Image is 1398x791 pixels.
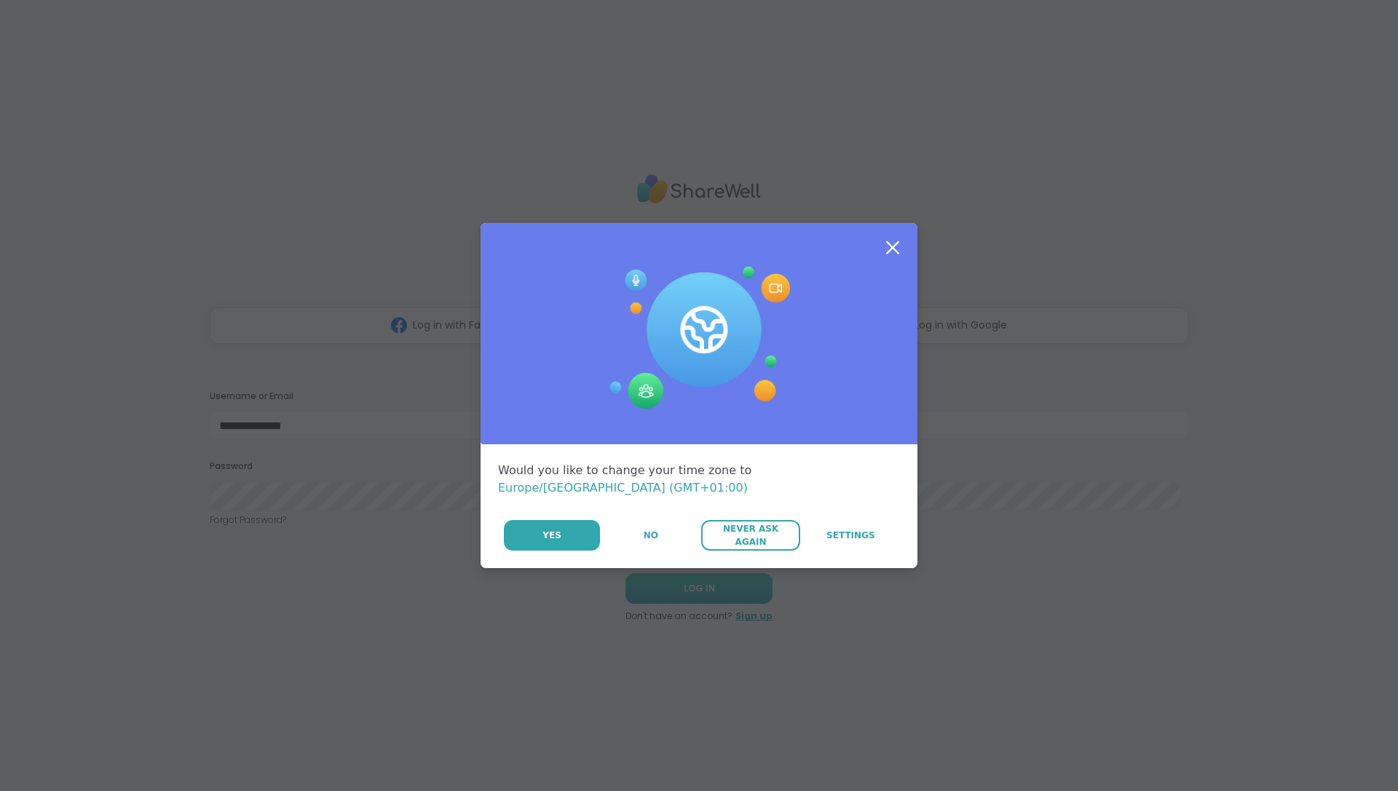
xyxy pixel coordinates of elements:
[644,529,658,542] span: No
[708,522,792,548] span: Never Ask Again
[826,529,875,542] span: Settings
[542,529,561,542] span: Yes
[701,520,799,551] button: Never Ask Again
[601,520,700,551] button: No
[498,481,748,495] span: Europe/[GEOGRAPHIC_DATA] (GMT+01:00)
[504,520,600,551] button: Yes
[802,520,900,551] a: Settings
[498,462,900,497] div: Would you like to change your time zone to
[608,267,790,409] img: Session Experience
